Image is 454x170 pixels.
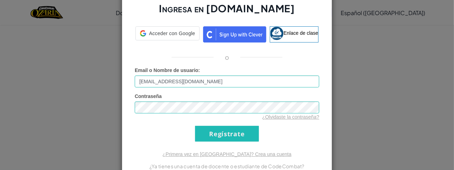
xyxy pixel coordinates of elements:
[149,31,195,36] font: Acceder con Google
[283,30,318,36] font: Enlace de clase
[149,163,305,169] font: ¿Ya tienes una cuenta de docente o estudiante de CodeCombat?
[135,67,198,73] font: Email o Nombre de usuario
[270,27,283,40] img: classlink-logo-small.png
[162,151,292,157] a: ¿Primera vez en [GEOGRAPHIC_DATA]? Crea una cuenta
[135,26,200,42] a: Acceder con Google
[195,126,259,142] input: Regístrate
[203,26,266,42] img: clever_sso_button@2x.png
[159,2,295,14] font: Ingresa en [DOMAIN_NAME]
[198,67,200,73] font: :
[262,114,319,120] a: ¿Olvidaste la contraseña?
[135,93,162,99] font: Contraseña
[225,53,229,61] font: o
[135,26,200,40] div: Acceder con Google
